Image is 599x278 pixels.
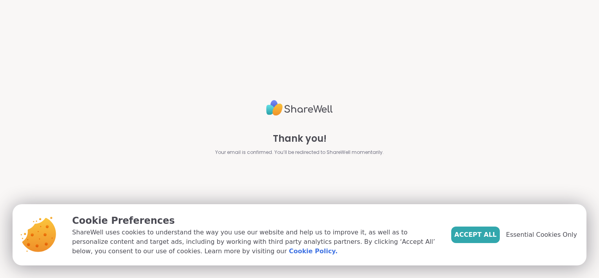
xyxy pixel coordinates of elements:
[454,230,497,240] span: Accept All
[273,132,327,146] span: Thank you!
[289,247,338,256] a: Cookie Policy.
[266,97,333,119] img: ShareWell Logo
[72,214,439,228] p: Cookie Preferences
[451,227,500,243] button: Accept All
[506,230,577,240] span: Essential Cookies Only
[215,149,384,156] span: Your email is confirmed. You’ll be redirected to ShareWell momentarily.
[72,228,439,256] p: ShareWell uses cookies to understand the way you use our website and help us to improve it, as we...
